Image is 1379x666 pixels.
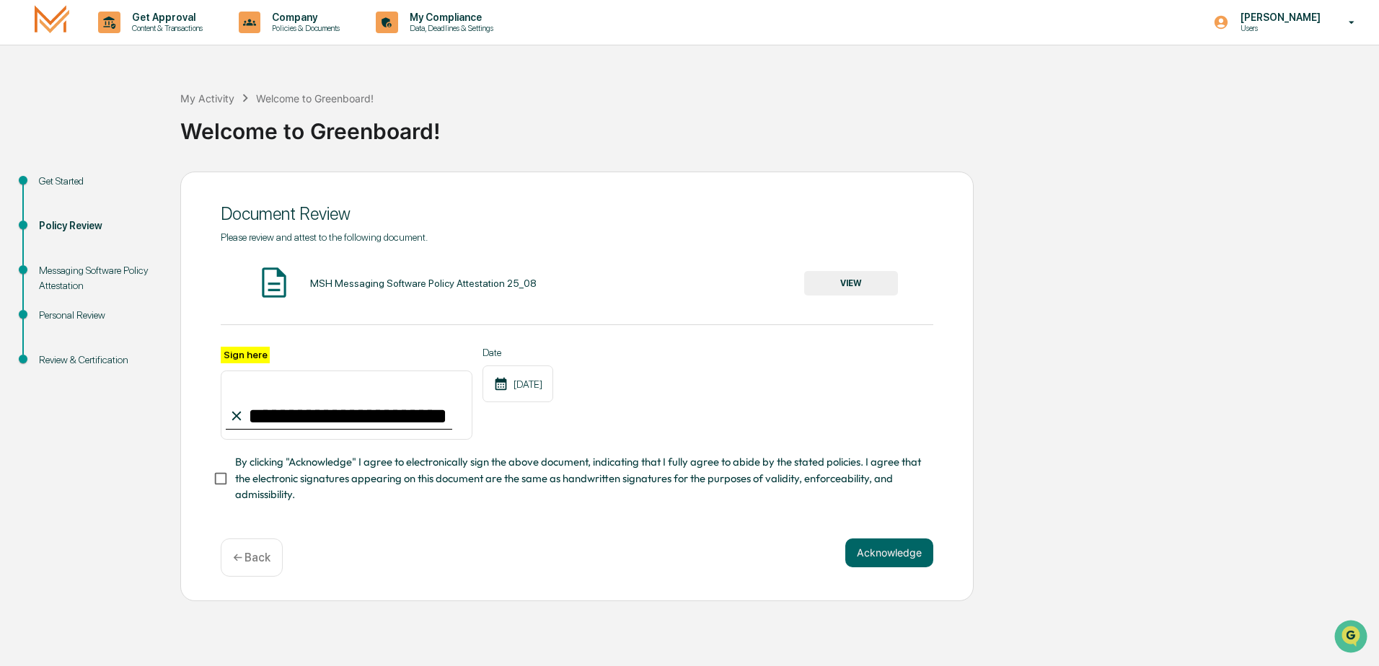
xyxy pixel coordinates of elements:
[102,244,175,255] a: Powered byPylon
[398,12,501,23] p: My Compliance
[845,538,933,567] button: Acknowledge
[180,92,234,105] div: My Activity
[180,107,1372,144] div: Welcome to Greenboard!
[256,265,292,301] img: Document Icon
[35,5,69,39] img: logo
[9,203,97,229] a: 🔎Data Lookup
[804,271,898,296] button: VIEW
[1229,23,1328,33] p: Users
[49,110,237,125] div: Start new chat
[260,12,347,23] p: Company
[221,231,428,243] span: Please review and attest to the following document.
[235,454,922,502] span: By clicking "Acknowledge" I agree to electronically sign the above document, indicating that I fu...
[39,263,157,293] div: Messaging Software Policy Attestation
[14,110,40,136] img: 1746055101610-c473b297-6a78-478c-a979-82029cc54cd1
[14,30,263,53] p: How can we help?
[39,352,157,368] div: Review & Certification
[245,115,263,132] button: Start new chat
[14,183,26,195] div: 🖐️
[119,182,179,196] span: Attestations
[144,244,175,255] span: Pylon
[39,308,157,323] div: Personal Review
[120,12,210,23] p: Get Approval
[99,176,185,202] a: 🗄️Attestations
[1229,12,1328,23] p: [PERSON_NAME]
[14,210,26,222] div: 🔎
[29,209,91,223] span: Data Lookup
[49,125,182,136] div: We're available if you need us!
[256,92,374,105] div: Welcome to Greenboard!
[1333,618,1372,657] iframe: Open customer support
[29,182,93,196] span: Preclearance
[398,23,501,33] p: Data, Deadlines & Settings
[310,277,537,289] div: MSH Messaging Software Policy Attestation 25_08
[105,183,116,195] div: 🗄️
[120,23,210,33] p: Content & Transactions
[260,23,347,33] p: Policies & Documents
[221,347,270,363] label: Sign here
[221,203,933,224] div: Document Review
[483,347,553,358] label: Date
[483,365,553,402] div: [DATE]
[233,551,270,564] p: ← Back
[9,176,99,202] a: 🖐️Preclearance
[39,218,157,234] div: Policy Review
[39,174,157,189] div: Get Started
